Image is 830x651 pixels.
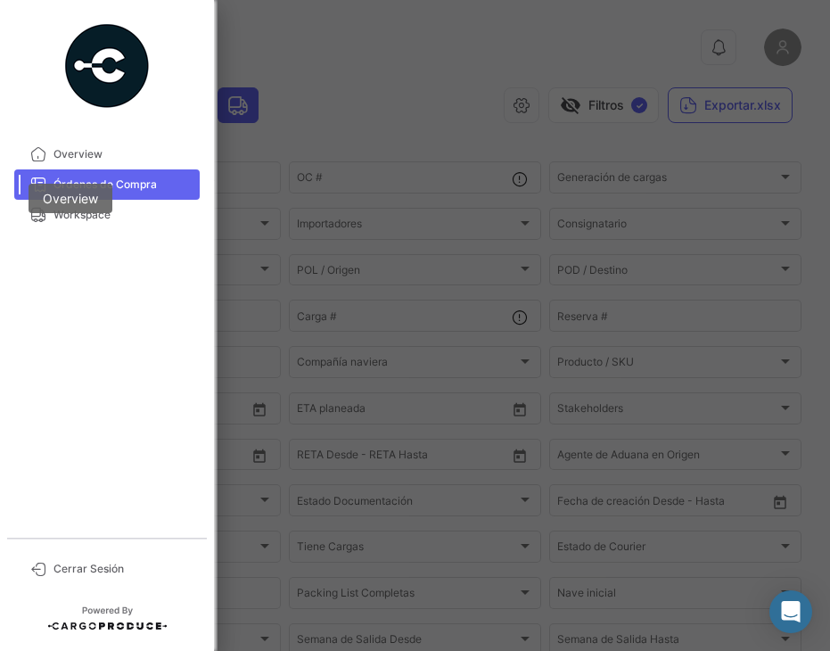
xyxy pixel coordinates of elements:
[14,139,200,169] a: Overview
[769,590,812,633] div: Abrir Intercom Messenger
[53,146,193,162] span: Overview
[62,21,152,111] img: powered-by.png
[53,561,193,577] span: Cerrar Sesión
[29,184,112,213] div: Overview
